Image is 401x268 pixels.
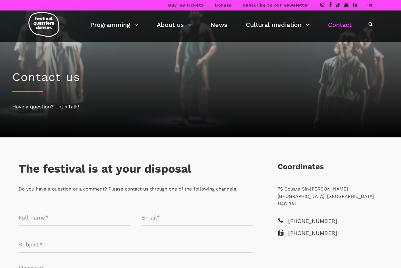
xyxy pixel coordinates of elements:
p: 75 Square Sir-[PERSON_NAME] [GEOGRAPHIC_DATA], [GEOGRAPHIC_DATA] H4C 3A1 [278,185,382,207]
span: [PHONE_NUMBER] [288,229,382,238]
p: Do you have a question or a comment? Please contact us through one of the following channels. [19,185,253,193]
a: About us [157,19,192,30]
font: Coordinates [278,162,324,171]
a: Programming [90,19,138,30]
input: Subject* [19,237,253,253]
a: IN [367,3,373,7]
a: Buy my tickets [168,3,204,7]
font: The festival is at your disposal [19,162,191,175]
a: News [211,19,228,30]
h1: Contact us [12,70,389,84]
a: Contact [328,19,352,30]
a: Donate [215,3,232,7]
input: Full name* [19,210,130,226]
div: Have a question? Let's talk! [12,103,389,111]
a: Subscribe to our newsletter [243,3,309,7]
input: Email* [142,210,253,226]
a: Cultural mediation [246,19,309,30]
span: [PHONE_NUMBER] [288,217,382,226]
img: logo-fqd-med [28,12,59,37]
